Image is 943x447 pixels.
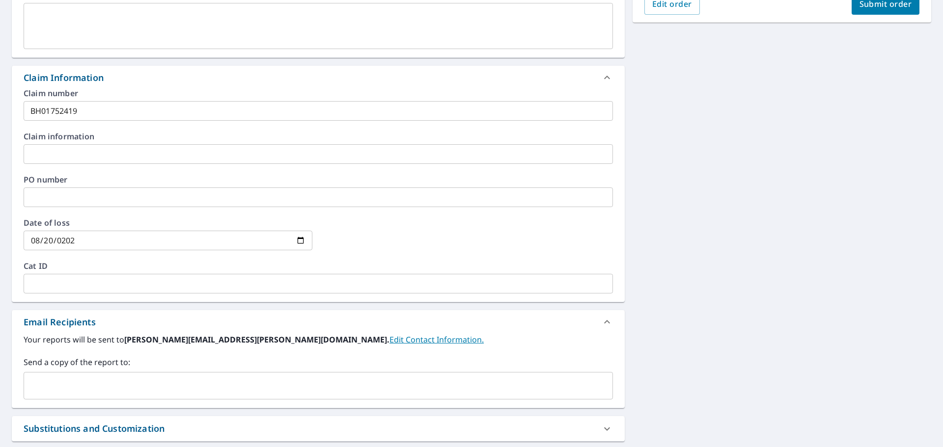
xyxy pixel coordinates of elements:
[389,334,484,345] a: EditContactInfo
[12,310,625,334] div: Email Recipients
[24,176,613,184] label: PO number
[24,316,96,329] div: Email Recipients
[24,356,613,368] label: Send a copy of the report to:
[24,89,613,97] label: Claim number
[24,422,165,435] div: Substitutions and Customization
[24,132,613,140] label: Claim information
[24,262,613,270] label: Cat ID
[12,416,625,441] div: Substitutions and Customization
[24,334,613,345] label: Your reports will be sent to
[124,334,389,345] b: [PERSON_NAME][EMAIL_ADDRESS][PERSON_NAME][DOMAIN_NAME].
[24,71,104,84] div: Claim Information
[12,66,625,89] div: Claim Information
[24,219,312,227] label: Date of loss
